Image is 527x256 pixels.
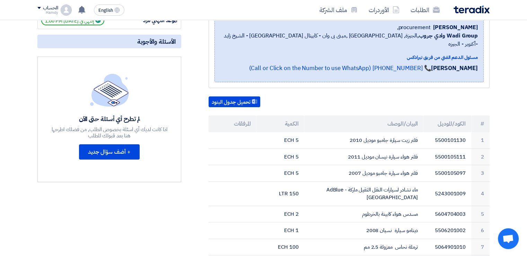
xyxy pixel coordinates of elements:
a: الأوردرات [363,2,405,18]
button: + أضف سؤال جديد [79,144,140,160]
td: 4 [471,181,490,206]
td: 5 ECH [256,148,304,165]
th: # [471,116,490,132]
div: الموعد النهائي للرد [125,17,177,25]
img: profile_test.png [61,5,72,16]
th: الكمية [256,116,304,132]
td: 150 LTR [256,181,304,206]
td: فلتر زيت سيارة جامبو موديل 2010 [304,132,424,148]
div: Hamdy [37,11,58,15]
span: procurement, [397,23,430,32]
td: ماء نشادر لسيارات النقل الثقيل ماركة AdBlue - [GEOGRAPHIC_DATA] [304,181,424,206]
td: دينامو سيارة نسيان 2008 [304,222,424,239]
button: English [94,5,124,16]
td: 6 [471,222,490,239]
td: 5243001009 [423,181,471,206]
td: ترملة نحاس معزولة 2.5 مم [304,239,424,255]
td: 5 ECH [256,165,304,182]
b: Wadi Group وادي جروب, [417,32,478,40]
td: 5 [471,206,490,222]
td: 1 [471,132,490,148]
div: لم تطرح أي أسئلة حتى الآن [51,115,168,123]
div: مسئول الدعم الفني من فريق تيرادكس [220,54,478,61]
td: 5 ECH [256,132,304,148]
span: إنتهي في [DATE] 1:00 PM [41,16,104,25]
td: 2 ECH [256,206,304,222]
td: 1 ECH [256,222,304,239]
strong: [PERSON_NAME] [431,64,478,72]
td: 2 [471,148,490,165]
td: 5500105111 [423,148,471,165]
span: الأسئلة والأجوبة [137,37,176,45]
th: الكود/الموديل [423,116,471,132]
a: 📞 [PHONE_NUMBER] (Call or Click on the Number to use WhatsApp) [249,64,431,72]
td: 7 [471,239,490,255]
td: 3 [471,165,490,182]
td: 5506201002 [423,222,471,239]
td: 5064901010 [423,239,471,255]
div: الحساب [43,5,58,11]
th: المرفقات [209,116,256,132]
td: 5500105097 [423,165,471,182]
td: 100 ECH [256,239,304,255]
td: 5604704003 [423,206,471,222]
a: ملف الشركة [314,2,363,18]
span: English [98,8,113,13]
span: الجيزة, [GEOGRAPHIC_DATA] ,مبنى بى وان - كابيتال [GEOGRAPHIC_DATA] - الشيخ زايد -أكتوبر - الجيزه [220,32,478,48]
td: فلتر هواء سيارة نيسان موديل 2011 [304,148,424,165]
div: اذا كانت لديك أي اسئلة بخصوص الطلب, من فضلك اطرحها هنا بعد قبولك للطلب [51,126,168,139]
td: فلتر هواء سيارة جامبو موديل 2007 [304,165,424,182]
span: [PERSON_NAME] [433,23,478,32]
button: تحميل جدول البنود [209,96,260,108]
img: empty_state_list.svg [90,74,129,106]
td: 5500101130 [423,132,471,148]
th: البيان/الوصف [304,116,424,132]
a: الطلبات [405,2,445,18]
td: مسدس هواء كابينة بالخرطوم [304,206,424,222]
img: Teradix logo [454,6,490,14]
a: دردشة مفتوحة [498,228,519,249]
